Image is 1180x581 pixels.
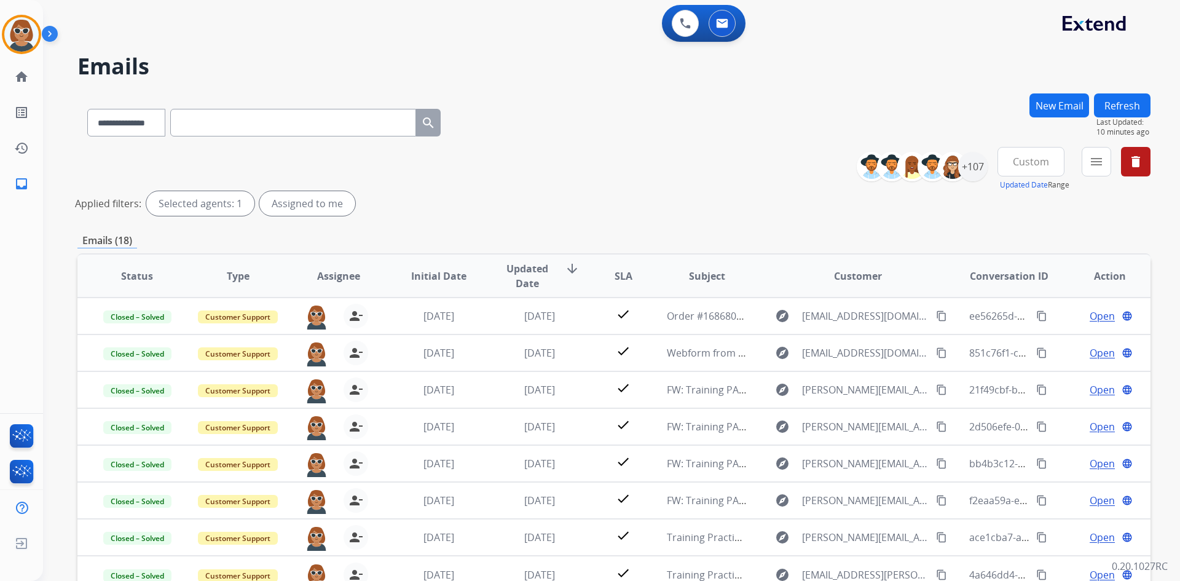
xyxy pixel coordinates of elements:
img: agent-avatar [304,525,329,551]
mat-icon: content_copy [1036,384,1047,395]
span: [DATE] [524,531,555,544]
span: [EMAIL_ADDRESS][DOMAIN_NAME] [802,309,929,323]
span: Customer Support [198,384,278,397]
button: Updated Date [1000,180,1048,190]
span: FW: Training PA5: Do Not Assign ([PERSON_NAME]) [667,420,900,433]
span: Open [1090,530,1115,545]
span: Closed – Solved [103,347,171,360]
mat-icon: search [421,116,436,130]
span: [DATE] [524,346,555,360]
img: agent-avatar [304,414,329,440]
mat-icon: person_remove [348,419,363,434]
mat-icon: explore [775,419,790,434]
span: [PERSON_NAME][EMAIL_ADDRESS][DOMAIN_NAME] [802,493,929,508]
span: [PERSON_NAME][EMAIL_ADDRESS][PERSON_NAME][DOMAIN_NAME] [802,530,929,545]
mat-icon: check [616,454,631,469]
div: Selected agents: 1 [146,191,254,216]
mat-icon: content_copy [936,347,947,358]
span: bb4b3c12-30f0-45dc-a50a-401da218ea8c [969,457,1157,470]
span: [DATE] [524,420,555,433]
span: Open [1090,493,1115,508]
mat-icon: explore [775,346,790,360]
span: Customer Support [198,495,278,508]
span: FW: Training PA2: Do Not Assign ([PERSON_NAME]) [667,383,900,397]
mat-icon: check [616,344,631,358]
mat-icon: content_copy [1036,532,1047,543]
span: [PERSON_NAME][EMAIL_ADDRESS][DOMAIN_NAME] [802,382,929,397]
span: [PERSON_NAME][EMAIL_ADDRESS][DOMAIN_NAME] [802,456,929,471]
img: agent-avatar [304,304,329,330]
img: agent-avatar [304,377,329,403]
span: Closed – Solved [103,495,171,508]
mat-icon: explore [775,456,790,471]
div: +107 [958,152,988,181]
mat-icon: language [1122,458,1133,469]
span: f2eaa59a-e7bb-4bfb-be64-ef468171fdab [969,494,1153,507]
span: Webform from [EMAIL_ADDRESS][DOMAIN_NAME] on [DATE] [667,346,945,360]
span: [DATE] [423,383,454,397]
mat-icon: home [14,69,29,84]
span: [DATE] [423,420,454,433]
mat-icon: person_remove [348,530,363,545]
span: Subject [689,269,725,283]
span: [PERSON_NAME][EMAIL_ADDRESS][DOMAIN_NAME] [802,419,929,434]
mat-icon: check [616,417,631,432]
span: Closed – Solved [103,384,171,397]
span: Closed – Solved [103,532,171,545]
mat-icon: history [14,141,29,156]
mat-icon: explore [775,382,790,397]
span: Conversation ID [970,269,1048,283]
mat-icon: menu [1089,154,1104,169]
button: Refresh [1094,93,1150,117]
span: Open [1090,456,1115,471]
mat-icon: list_alt [14,105,29,120]
span: Initial Date [411,269,466,283]
span: [EMAIL_ADDRESS][DOMAIN_NAME] [802,346,929,360]
span: Open [1090,309,1115,323]
mat-icon: language [1122,310,1133,322]
mat-icon: content_copy [1036,310,1047,322]
mat-icon: content_copy [936,495,947,506]
div: Assigned to me [259,191,355,216]
span: Customer Support [198,347,278,360]
span: [DATE] [524,383,555,397]
span: Type [227,269,250,283]
mat-icon: explore [775,309,790,323]
span: Customer Support [198,532,278,545]
th: Action [1050,255,1150,298]
span: [DATE] [524,457,555,470]
span: ace1cba7-a37d-47a4-acf0-b5a247b44cd9 [969,531,1157,544]
span: 851c76f1-c650-464b-8746-0d14a7212a3a [969,346,1156,360]
span: FW: Training PA3: Do Not Assign ([PERSON_NAME]) [667,457,900,470]
span: Customer Support [198,421,278,434]
span: Range [1000,180,1069,190]
mat-icon: language [1122,384,1133,395]
mat-icon: language [1122,569,1133,580]
span: Last Updated: [1096,117,1150,127]
span: Assignee [317,269,360,283]
mat-icon: content_copy [1036,421,1047,432]
span: Closed – Solved [103,458,171,471]
img: avatar [4,17,39,52]
span: Status [121,269,153,283]
span: Open [1090,419,1115,434]
span: Training Practice / New Email [667,531,801,544]
span: [DATE] [423,346,454,360]
span: Order #168680250 (9097534993) [667,309,817,323]
mat-icon: explore [775,530,790,545]
span: [DATE] [524,309,555,323]
span: Updated Date [500,261,556,291]
span: 21f49cbf-bc15-4156-a104-d402c2dd5a8e [969,383,1155,397]
mat-icon: arrow_downward [565,261,580,276]
span: Open [1090,346,1115,360]
button: Custom [997,147,1064,176]
button: New Email [1029,93,1089,117]
mat-icon: explore [775,493,790,508]
span: SLA [615,269,632,283]
img: agent-avatar [304,451,329,477]
span: [DATE] [423,494,454,507]
mat-icon: content_copy [1036,347,1047,358]
h2: Emails [77,54,1150,79]
mat-icon: content_copy [936,310,947,322]
mat-icon: inbox [14,176,29,191]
